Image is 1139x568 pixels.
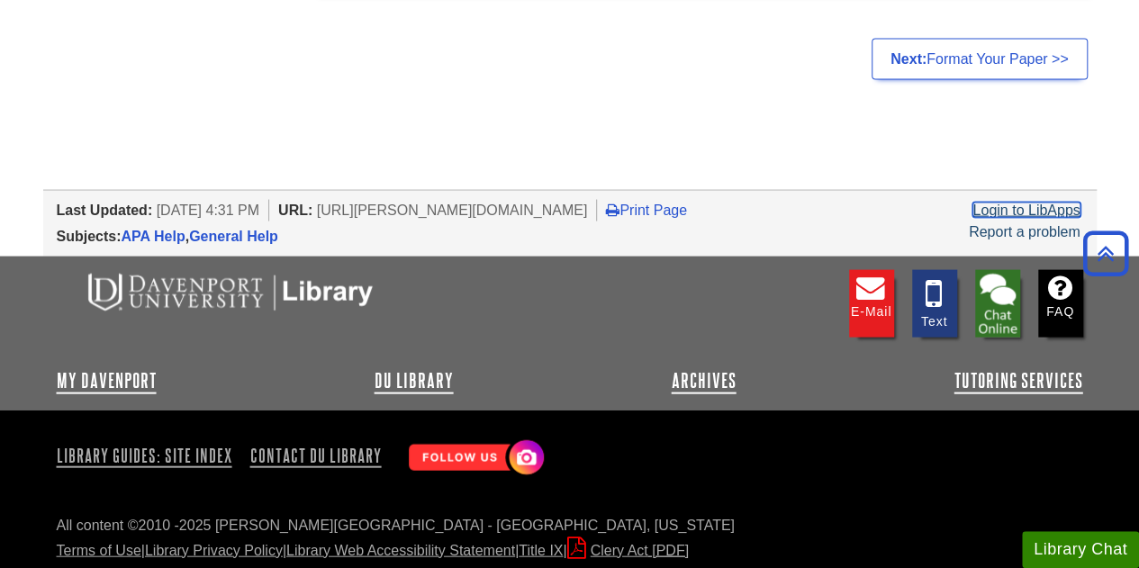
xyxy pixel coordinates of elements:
[278,203,312,218] span: URL:
[145,543,283,558] a: Library Privacy Policy
[157,203,259,218] span: [DATE] 4:31 PM
[1038,270,1083,338] a: FAQ
[243,440,389,471] a: Contact DU Library
[400,433,548,484] img: Follow Us! Instagram
[57,543,141,558] a: Terms of Use
[1022,531,1139,568] button: Library Chat
[57,270,399,313] img: DU Libraries
[567,543,689,558] a: Clery Act
[122,229,185,244] a: APA Help
[969,224,1080,239] a: Report a problem
[975,270,1020,338] li: Chat with Library
[849,270,894,338] a: E-mail
[872,39,1087,80] a: Next:Format Your Paper >>
[606,203,619,217] i: Print Page
[57,203,153,218] span: Last Updated:
[606,203,687,218] a: Print Page
[57,370,157,392] a: My Davenport
[519,543,563,558] a: Title IX
[317,203,588,218] span: [URL][PERSON_NAME][DOMAIN_NAME]
[189,229,278,244] a: General Help
[1077,241,1134,266] a: Back to Top
[672,370,737,392] a: Archives
[286,543,515,558] a: Library Web Accessibility Statement
[57,229,122,244] span: Subjects:
[972,203,1080,218] a: Login to LibApps
[954,370,1083,392] a: Tutoring Services
[122,229,278,244] span: ,
[912,270,957,338] a: Text
[375,370,454,392] a: DU Library
[975,270,1020,338] img: Library Chat
[57,440,240,471] a: Library Guides: Site Index
[890,51,927,67] strong: Next:
[57,515,1083,562] div: All content ©2010 - 2025 [PERSON_NAME][GEOGRAPHIC_DATA] - [GEOGRAPHIC_DATA], [US_STATE] | | | |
